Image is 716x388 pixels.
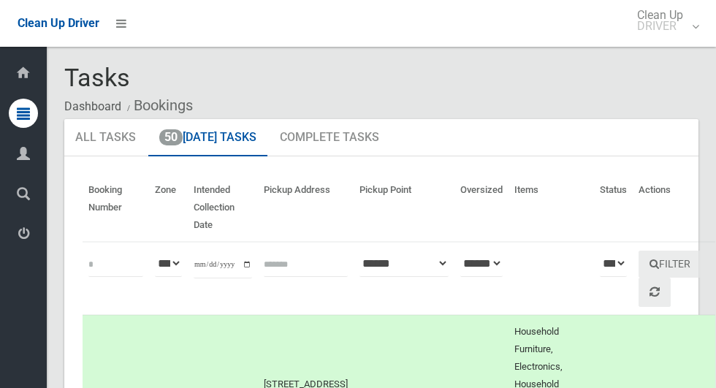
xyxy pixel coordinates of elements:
[258,174,354,242] th: Pickup Address
[123,92,193,119] li: Bookings
[354,174,454,242] th: Pickup Point
[64,99,121,113] a: Dashboard
[83,174,149,242] th: Booking Number
[188,174,258,242] th: Intended Collection Date
[64,119,147,157] a: All Tasks
[148,119,267,157] a: 50[DATE] Tasks
[633,174,715,242] th: Actions
[18,12,99,34] a: Clean Up Driver
[594,174,633,242] th: Status
[509,174,594,242] th: Items
[630,9,698,31] span: Clean Up
[159,129,183,145] span: 50
[454,174,509,242] th: Oversized
[639,251,701,278] button: Filter
[269,119,390,157] a: Complete Tasks
[149,174,188,242] th: Zone
[637,20,683,31] small: DRIVER
[18,16,99,30] span: Clean Up Driver
[64,63,130,92] span: Tasks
